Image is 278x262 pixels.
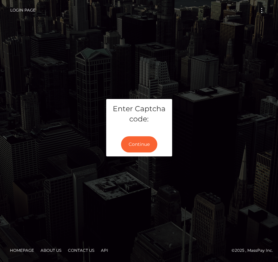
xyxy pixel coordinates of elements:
a: Homepage [7,245,37,255]
button: Toggle navigation [256,6,268,15]
a: API [98,245,111,255]
a: Contact Us [65,245,97,255]
button: Continue [121,136,157,152]
div: © 2025 , MassPay Inc. [5,247,273,254]
h5: Enter Captcha code: [111,104,167,124]
a: About Us [38,245,64,255]
a: Login Page [10,3,36,17]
